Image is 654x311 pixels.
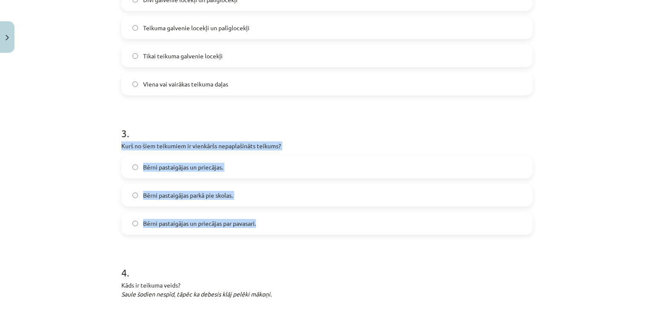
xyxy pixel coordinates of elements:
span: Teikuma galvenie locekļi un palīglocekļi [143,23,250,32]
span: Tikai teikuma galvenie locekļi [143,52,223,60]
h1: 3 . [121,112,533,139]
p: Kāds ir teikuma veids? [121,281,533,299]
p: Kurš no šiem teikumiem ir vienkāršs nepaplašināts teikums? [121,141,533,150]
input: Tikai teikuma galvenie locekļi [132,53,138,59]
input: Bērni pastaigājas un priecājas. [132,164,138,170]
input: Bērni pastaigājas parkā pie skolas. [132,193,138,198]
input: Bērni pastaigājas un priecājas par pavasari. [132,221,138,226]
input: Teikuma galvenie locekļi un palīglocekļi [132,25,138,31]
span: Bērni pastaigājas un priecājas par pavasari. [143,219,256,228]
span: Viena vai vairākas teikuma daļas [143,80,228,89]
em: Saule šodien nespīd, tāpēc ka debesis klāj pelēki mākoņi. [121,290,272,298]
img: icon-close-lesson-0947bae3869378f0d4975bcd49f059093ad1ed9edebbc8119c70593378902aed.svg [6,35,9,40]
h1: 4 . [121,252,533,278]
span: Bērni pastaigājas un priecājas. [143,163,223,172]
span: Bērni pastaigājas parkā pie skolas. [143,191,233,200]
input: Viena vai vairākas teikuma daļas [132,81,138,87]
